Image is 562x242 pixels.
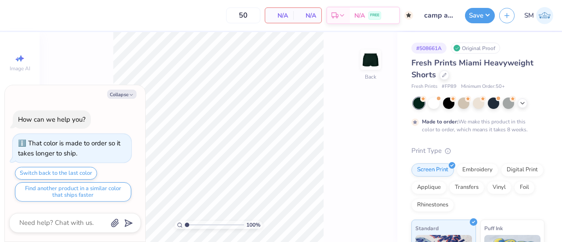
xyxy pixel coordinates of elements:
[514,181,535,194] div: Foil
[246,221,260,229] span: 100 %
[484,224,503,233] span: Puff Ink
[354,11,365,20] span: N/A
[524,11,534,21] span: SM
[411,199,454,212] div: Rhinestones
[411,146,544,156] div: Print Type
[536,7,553,24] img: Shruthi Mohan
[18,115,86,124] div: How can we help you?
[270,11,288,20] span: N/A
[411,163,454,177] div: Screen Print
[451,43,500,54] div: Original Proof
[461,83,505,90] span: Minimum Order: 50 +
[449,181,484,194] div: Transfers
[501,163,544,177] div: Digital Print
[411,83,437,90] span: Fresh Prints
[299,11,316,20] span: N/A
[422,118,458,125] strong: Made to order:
[411,181,447,194] div: Applique
[411,58,533,80] span: Fresh Prints Miami Heavyweight Shorts
[370,12,379,18] span: FREE
[18,139,120,158] div: That color is made to order so it takes longer to ship.
[10,65,30,72] span: Image AI
[415,224,439,233] span: Standard
[465,8,495,23] button: Save
[457,163,498,177] div: Embroidery
[442,83,457,90] span: # FP89
[524,7,553,24] a: SM
[418,7,461,24] input: Untitled Design
[365,73,376,81] div: Back
[362,51,379,69] img: Back
[411,43,447,54] div: # 508661A
[226,7,260,23] input: – –
[422,118,530,134] div: We make this product in this color to order, which means it takes 8 weeks.
[107,90,137,99] button: Collapse
[15,167,97,180] button: Switch back to the last color
[487,181,512,194] div: Vinyl
[15,182,131,202] button: Find another product in a similar color that ships faster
